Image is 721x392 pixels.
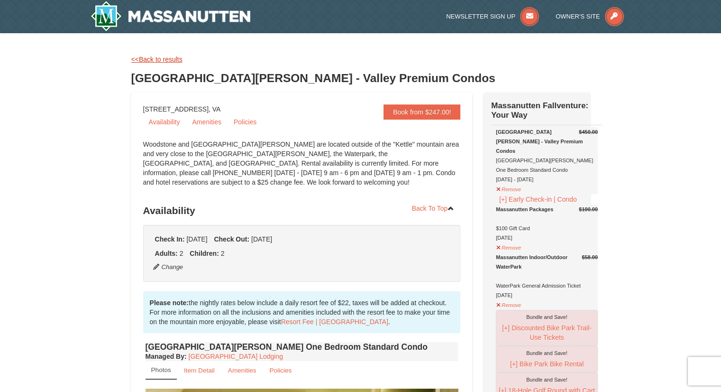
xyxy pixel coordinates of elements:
[222,361,263,380] a: Amenities
[263,361,298,380] a: Policies
[496,205,598,214] div: Massanutten Packages
[178,361,221,380] a: Item Detail
[579,129,598,135] del: $450.00
[446,13,515,20] span: Newsletter Sign Up
[496,194,580,205] button: [+] Early Check-in | Condo
[143,291,461,333] div: the nightly rates below include a daily resort fee of $22, taxes will be added at checkout. For m...
[498,358,595,370] button: [+] Bike Park Bike Rental
[496,252,598,300] div: WaterPark General Admission Ticket [DATE]
[184,367,215,374] small: Item Detail
[498,348,595,358] div: Bundle and Save!
[153,262,184,272] button: Change
[496,252,598,271] div: Massanutten Indoor/Outdoor WaterPark
[498,322,595,344] button: [+] Discounted Bike Park Trail-Use Tickets
[582,254,598,260] del: $58.00
[496,298,521,310] button: Remove
[579,206,598,212] del: $100.00
[146,353,184,360] span: Managed By
[556,13,624,20] a: Owner's Site
[186,235,207,243] span: [DATE]
[189,353,283,360] a: [GEOGRAPHIC_DATA] Lodging
[251,235,272,243] span: [DATE]
[143,140,461,196] div: Woodstone and [GEOGRAPHIC_DATA][PERSON_NAME] are located outside of the "Kettle" mountain area an...
[190,250,219,257] strong: Children:
[496,205,598,243] div: $100 Gift Card [DATE]
[214,235,249,243] strong: Check Out:
[143,201,461,220] h3: Availability
[269,367,292,374] small: Policies
[498,375,595,384] div: Bundle and Save!
[228,115,262,129] a: Policies
[281,318,388,326] a: Resort Fee | [GEOGRAPHIC_DATA]
[91,1,251,31] a: Massanutten Resort
[383,104,460,120] a: Book from $247.00!
[131,69,590,88] h3: [GEOGRAPHIC_DATA][PERSON_NAME] - Valley Premium Condos
[151,366,171,373] small: Photos
[180,250,183,257] span: 2
[155,250,178,257] strong: Adults:
[186,115,227,129] a: Amenities
[146,361,177,380] a: Photos
[146,342,458,352] h4: [GEOGRAPHIC_DATA][PERSON_NAME] One Bedroom Standard Condo
[228,367,256,374] small: Amenities
[406,201,461,215] a: Back To Top
[146,353,187,360] strong: :
[496,127,598,184] div: [GEOGRAPHIC_DATA][PERSON_NAME] One Bedroom Standard Condo [DATE] - [DATE]
[556,13,600,20] span: Owner's Site
[446,13,539,20] a: Newsletter Sign Up
[496,182,521,194] button: Remove
[491,101,588,120] strong: Massanutten Fallventure: Your Way
[496,241,521,252] button: Remove
[155,235,185,243] strong: Check In:
[221,250,225,257] span: 2
[131,56,183,63] a: <<Back to results
[143,115,186,129] a: Availability
[496,129,583,154] strong: [GEOGRAPHIC_DATA][PERSON_NAME] - Valley Premium Condos
[150,299,189,307] strong: Please note:
[91,1,251,31] img: Massanutten Resort Logo
[498,312,595,322] div: Bundle and Save!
